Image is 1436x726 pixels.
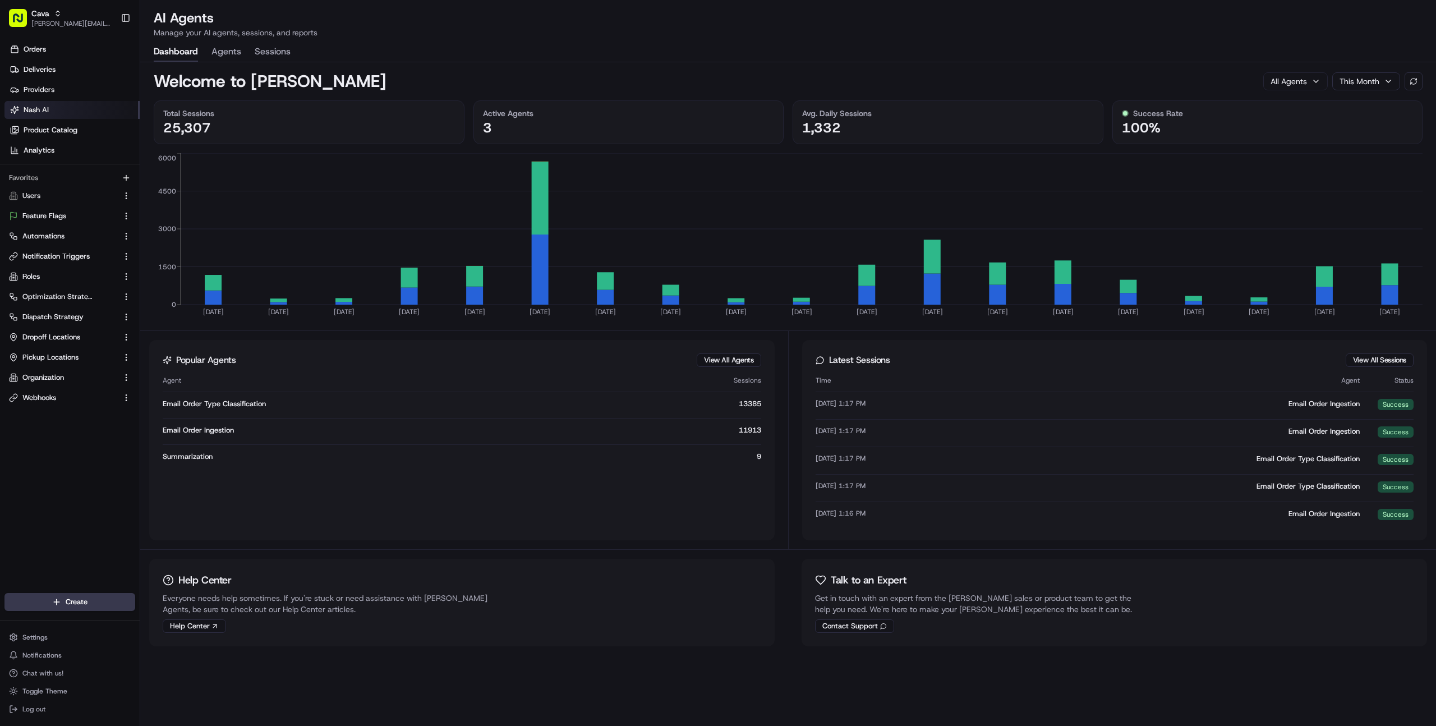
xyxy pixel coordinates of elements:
span: Active Agents [483,108,533,119]
h3: Popular Agents [176,356,236,365]
div: Email Order Type Classification [1019,454,1360,465]
tspan: [DATE] [268,307,289,316]
a: Pickup Locations [9,352,117,362]
span: 100% [1122,119,1161,137]
h1: AI Agents [154,9,317,27]
h3: Latest Sessions [829,356,890,365]
div: 9 [705,452,761,462]
button: [PERSON_NAME][EMAIL_ADDRESS][DOMAIN_NAME] [31,19,112,28]
button: Sessions [255,43,291,62]
a: Users [9,191,117,201]
div: [DATE] 1:17 PM [816,454,1010,465]
tspan: [DATE] [464,307,485,316]
tspan: 0 [172,300,176,309]
button: Agents [211,43,241,62]
button: Roles [4,268,135,286]
a: Powered byPylon [79,190,136,199]
a: Dispatch Strategy [9,312,117,322]
button: Settings [4,629,135,645]
div: Everyone needs help sometimes. If you're stuck or need assistance with [PERSON_NAME] Agents, be s... [163,592,491,615]
div: Sessions [705,376,761,385]
span: Dropoff Locations [22,332,80,342]
button: All Agents [1263,72,1328,90]
a: 📗Knowledge Base [7,158,90,178]
a: 💻API Documentation [90,158,185,178]
button: Optimization Strategy [4,288,135,306]
p: Manage your AI agents, sessions, and reports [154,27,317,38]
span: Nash AI [24,105,49,115]
tspan: 1500 [158,263,176,272]
button: Chat with us! [4,665,135,681]
button: Pickup Locations [4,348,135,366]
a: Feature Flags [9,211,117,221]
div: Summarization [163,452,696,462]
a: Providers [4,81,140,99]
span: Pylon [112,190,136,199]
tspan: [DATE] [399,307,420,316]
a: Roles [9,272,117,282]
div: Status [1369,376,1414,385]
span: Automations [22,231,65,241]
button: Start new chat [191,111,204,124]
a: Automations [9,231,117,241]
div: Email Order Type Classification [1019,481,1360,493]
div: success [1378,399,1414,410]
div: success [1378,426,1414,438]
span: 3 [483,119,492,137]
span: 25,307 [163,119,211,137]
button: Log out [4,701,135,717]
span: Providers [24,85,54,95]
span: Success Rate [1133,108,1183,119]
a: Orders [4,40,140,58]
div: [DATE] 1:16 PM [816,509,1010,520]
span: Organization [22,373,64,383]
div: [DATE] 1:17 PM [816,399,1010,410]
a: Organization [9,373,117,383]
button: Create [4,593,135,611]
tspan: [DATE] [1314,307,1335,316]
span: Toggle Theme [22,687,67,696]
p: Welcome 👋 [11,45,204,63]
tspan: [DATE] [1379,307,1400,316]
a: Dropoff Locations [9,332,117,342]
tspan: [DATE] [1118,307,1139,316]
tspan: 4500 [158,187,176,196]
span: Chat with us! [22,669,63,678]
button: Organization [4,369,135,387]
span: Optimization Strategy [22,292,93,302]
img: Nash [11,11,34,34]
span: Pickup Locations [22,352,79,362]
div: 📗 [11,164,20,173]
div: Email Order Ingestion [1019,399,1360,410]
div: 11913 [705,425,761,435]
div: Time [816,376,1010,385]
tspan: [DATE] [1249,307,1269,316]
tspan: [DATE] [726,307,747,316]
tspan: [DATE] [334,307,355,316]
a: Webhooks [9,393,117,403]
div: Email Order Type Classification [163,399,696,409]
div: Get in touch with an expert from the [PERSON_NAME] sales or product team to get the help you need... [815,592,1143,615]
div: Email Order Ingestion [1019,509,1360,520]
button: Dashboard [154,43,198,62]
tspan: 6000 [158,154,176,163]
a: Optimization Strategy [9,292,117,302]
button: Cava[PERSON_NAME][EMAIL_ADDRESS][DOMAIN_NAME] [4,4,116,31]
span: All Agents [1271,76,1307,87]
button: Users [4,187,135,205]
tspan: [DATE] [857,307,877,316]
span: Feature Flags [22,211,66,221]
span: Knowledge Base [22,163,86,174]
tspan: 3000 [158,224,176,233]
h1: Welcome to [PERSON_NAME] [154,71,386,91]
p: Help Center [178,572,232,588]
button: Help Center [163,619,226,633]
span: Analytics [24,145,54,155]
span: Product Catalog [24,125,77,135]
span: Log out [22,705,45,714]
img: 1736555255976-a54dd68f-1ca7-489b-9aae-adbdc363a1c4 [11,107,31,127]
div: [DATE] 1:17 PM [816,481,1010,493]
input: Clear [29,72,185,84]
span: Avg. Daily Sessions [802,108,872,119]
